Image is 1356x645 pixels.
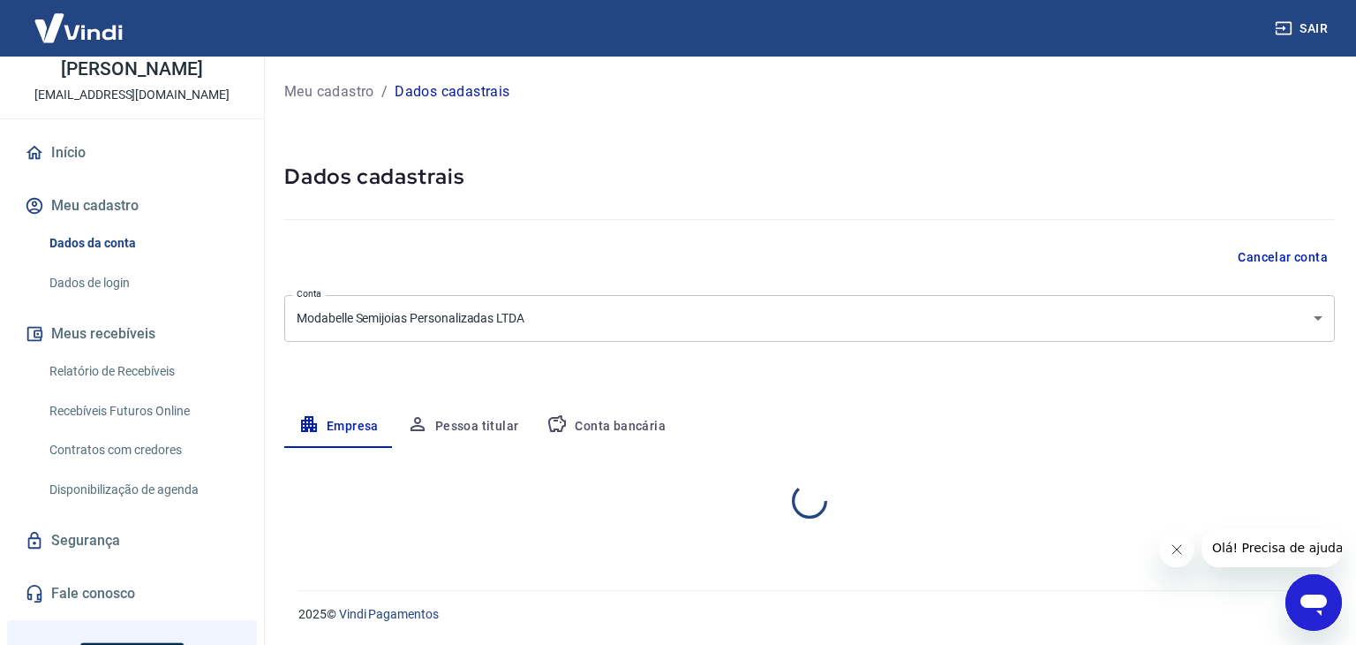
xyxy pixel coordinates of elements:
[21,315,243,353] button: Meus recebíveis
[34,86,230,104] p: [EMAIL_ADDRESS][DOMAIN_NAME]
[395,81,509,102] p: Dados cadastrais
[284,81,374,102] a: Meu cadastro
[381,81,388,102] p: /
[284,406,393,448] button: Empresa
[21,521,243,560] a: Segurança
[1285,574,1342,631] iframe: Botão para abrir a janela de mensagens
[11,12,148,27] span: Olá! Precisa de ajuda?
[1271,12,1335,45] button: Sair
[42,353,243,390] a: Relatório de Recebíveis
[298,605,1314,624] p: 2025 ©
[21,133,243,172] a: Início
[21,186,243,225] button: Meu cadastro
[1231,241,1335,274] button: Cancelar conta
[42,432,243,468] a: Contratos com credores
[284,295,1335,342] div: Modabelle Semijoias Personalizadas LTDA
[284,163,1335,191] h5: Dados cadastrais
[42,393,243,429] a: Recebíveis Futuros Online
[42,472,243,508] a: Disponibilização de agenda
[1202,528,1342,567] iframe: Mensagem da empresa
[393,406,533,448] button: Pessoa titular
[1159,532,1194,567] iframe: Fechar mensagem
[61,60,202,79] p: [PERSON_NAME]
[339,607,439,621] a: Vindi Pagamentos
[532,406,680,448] button: Conta bancária
[21,1,136,55] img: Vindi
[297,287,321,300] label: Conta
[21,574,243,613] a: Fale conosco
[42,225,243,262] a: Dados da conta
[42,265,243,301] a: Dados de login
